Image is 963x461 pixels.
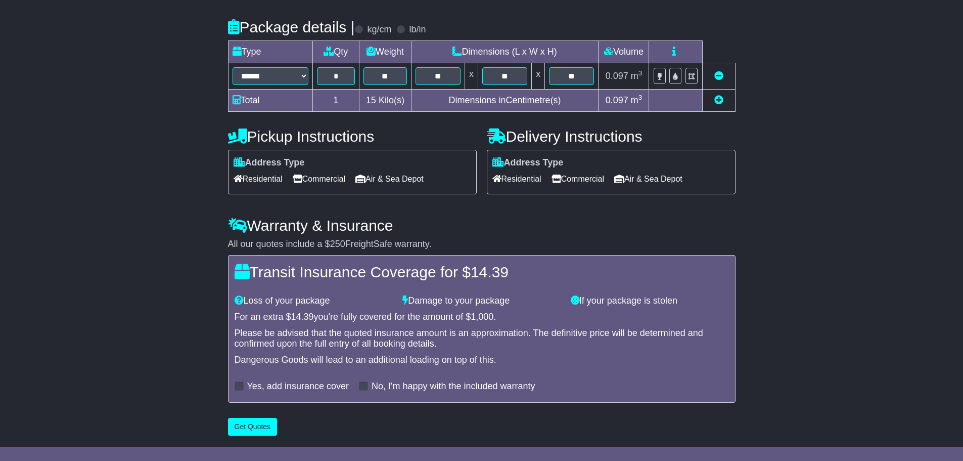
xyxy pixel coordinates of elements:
[411,41,599,63] td: Dimensions (L x W x H)
[247,381,349,392] label: Yes, add insurance cover
[228,19,355,35] h4: Package details |
[566,296,734,307] div: If your package is stolen
[330,239,345,249] span: 250
[235,328,729,350] div: Please be advised that the quoted insurance amount is an approximation. The definitive price will...
[312,41,359,63] td: Qty
[471,312,493,322] span: 1,000
[532,63,545,90] td: x
[235,355,729,366] div: Dangerous Goods will lead to an additional loading on top of this.
[552,171,604,187] span: Commercial
[234,157,305,169] label: Address Type
[359,90,411,112] td: Kilo(s)
[631,71,643,81] span: m
[492,171,541,187] span: Residential
[366,95,376,105] span: 15
[487,128,736,145] h4: Delivery Instructions
[599,41,649,63] td: Volume
[606,71,628,81] span: 0.097
[235,264,729,280] h4: Transit Insurance Coverage for $
[228,90,312,112] td: Total
[228,239,736,250] div: All our quotes include a $ FreightSafe warranty.
[230,296,398,307] div: Loss of your package
[471,264,509,280] span: 14.39
[614,171,682,187] span: Air & Sea Depot
[355,171,424,187] span: Air & Sea Depot
[606,95,628,105] span: 0.097
[234,171,283,187] span: Residential
[492,157,564,169] label: Address Type
[228,41,312,63] td: Type
[228,418,278,436] button: Get Quotes
[372,381,535,392] label: No, I'm happy with the included warranty
[291,312,314,322] span: 14.39
[638,94,643,101] sup: 3
[235,312,729,323] div: For an extra $ you're fully covered for the amount of $ .
[465,63,478,90] td: x
[714,95,723,105] a: Add new item
[397,296,566,307] div: Damage to your package
[367,24,391,35] label: kg/cm
[409,24,426,35] label: lb/in
[638,69,643,77] sup: 3
[228,128,477,145] h4: Pickup Instructions
[293,171,345,187] span: Commercial
[411,90,599,112] td: Dimensions in Centimetre(s)
[714,71,723,81] a: Remove this item
[228,217,736,234] h4: Warranty & Insurance
[359,41,411,63] td: Weight
[312,90,359,112] td: 1
[631,95,643,105] span: m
